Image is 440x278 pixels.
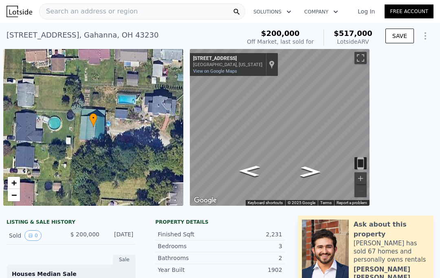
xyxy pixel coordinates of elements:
button: Keyboard shortcuts [248,200,283,206]
div: Houses Median Sale [12,270,130,278]
span: © 2025 Google [288,200,315,205]
a: View on Google Maps [193,69,237,74]
button: Company [298,4,345,19]
div: Lotside ARV [334,38,372,46]
div: Off Market, last sold for [247,38,314,46]
span: • [89,114,97,122]
div: 3 [220,242,282,250]
span: $200,000 [261,29,300,38]
div: Street View [190,49,370,206]
div: Map [190,49,370,206]
div: [GEOGRAPHIC_DATA], [US_STATE] [193,62,262,67]
div: Sale [113,254,136,265]
a: Report a problem [337,200,367,205]
button: SAVE [385,29,414,43]
div: 2,231 [220,230,282,238]
div: Sold [9,230,64,241]
button: Toggle fullscreen view [354,52,367,64]
a: Zoom out [8,189,20,201]
button: Solutions [247,4,298,19]
a: Free Account [385,4,433,18]
button: View historical data [24,230,42,241]
a: Open this area in Google Maps (opens a new window) [192,195,219,206]
div: • [89,113,97,127]
button: Zoom out [354,185,367,197]
div: Bedrooms [158,242,220,250]
span: − [11,190,17,200]
span: $ 200,000 [70,231,99,238]
button: Show Options [417,28,433,44]
div: Ask about this property [354,220,429,239]
div: 1902 [220,266,282,274]
a: Log In [348,7,385,16]
img: Lotside [7,6,32,17]
span: $517,000 [334,29,372,38]
path: Go North, Imperial Dr [230,163,268,179]
a: Zoom in [8,177,20,189]
button: Zoom in [354,172,367,185]
span: Search an address or region [40,7,138,16]
button: Toggle motion tracking [354,157,367,169]
a: Show location on map [269,60,275,69]
div: LISTING & SALE HISTORY [7,219,136,227]
div: [DATE] [106,230,133,241]
span: + [11,178,17,188]
a: Terms (opens in new tab) [320,200,332,205]
div: Year Built [158,266,220,274]
div: Finished Sqft [158,230,220,238]
div: [STREET_ADDRESS] , Gahanna , OH 43230 [7,29,158,41]
div: Bathrooms [158,254,220,262]
div: Property details [155,219,284,225]
div: [PERSON_NAME] has sold 67 homes and personally owns rentals [354,239,429,264]
img: Google [192,195,219,206]
div: 2 [220,254,282,262]
path: Go South, Imperial Dr [291,164,330,180]
div: [STREET_ADDRESS] [193,56,262,62]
